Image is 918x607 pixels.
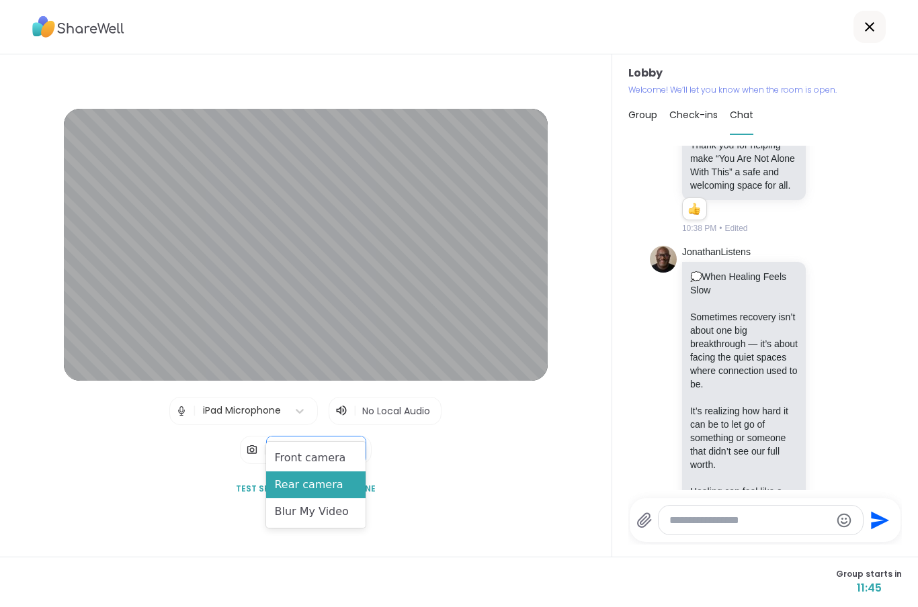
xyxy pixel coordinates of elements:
button: Reactions: like [687,203,701,214]
p: It’s realizing how hard it can be to let go of something or someone that didn’t see our full worth. [690,404,798,471]
img: ShareWell Logo [32,11,124,42]
div: Front camera [266,445,365,471]
span: 11:45 [836,580,902,596]
img: https://sharewell-space-live.sfo3.digitaloceanspaces.com/user-generated/0e2c5150-e31e-4b6a-957d-4... [650,246,677,273]
span: Chat [730,108,753,122]
div: Reaction list [683,198,706,220]
span: Group starts in [836,568,902,580]
button: Send [864,505,894,535]
div: iPad Microphone [203,404,281,418]
span: | [193,398,196,424]
p: Welcome! We’ll let you know when the room is open. [628,84,902,96]
button: Emoji picker [836,512,852,528]
span: No Local Audio [362,404,430,418]
p: Healing can feel like a tug-of-war between knowing what’s best for us and missing what once felt ... [690,485,798,552]
img: Microphone [175,398,187,424]
div: Rear camera [266,471,365,498]
span: • [719,222,722,234]
span: Check-ins [669,108,718,122]
span: | [353,403,357,419]
button: Test speaker and microphone [231,475,381,503]
span: Group [628,108,657,122]
span: Edited [725,222,748,234]
span: Test speaker and microphone [236,483,376,495]
span: 💭 [690,271,702,282]
p: Sometimes recovery isn’t about one big breakthrough — it’s about facing the quiet spaces where co... [690,310,798,391]
img: Camera [246,436,258,463]
textarea: Type your message [669,514,831,527]
a: JonathanListens [682,246,751,259]
span: | [263,436,267,463]
p: When Healing Feels Slow [690,270,798,297]
span: 10:38 PM [682,222,716,234]
div: Blur My Video [266,498,365,525]
p: Thank you for helping make “You Are Not Alone With This” a safe and welcoming space for all. [690,138,798,192]
h3: Lobby [628,65,902,81]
